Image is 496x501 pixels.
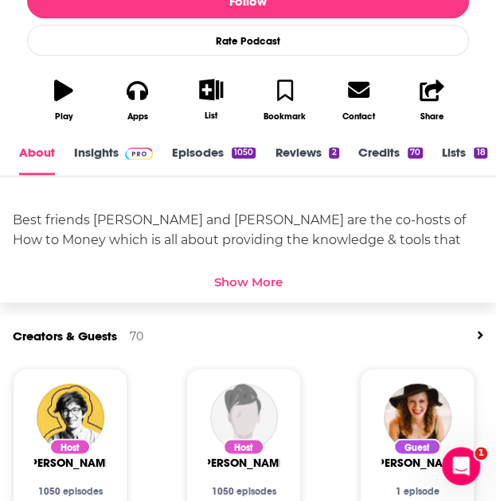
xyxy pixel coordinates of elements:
button: Play [27,68,101,131]
a: Creators & Guests [13,328,117,343]
span: 1 [475,447,487,460]
div: Rate Podcast [27,25,469,56]
iframe: Intercom live chat [442,447,480,485]
a: Jen Smith [373,455,463,469]
div: 1 episode [381,485,453,496]
span: [PERSON_NAME] [25,455,115,469]
img: Jen Smith [384,383,451,451]
div: Play [55,111,73,122]
a: View All [477,328,483,343]
div: 70 [130,328,143,343]
div: List [205,111,217,121]
div: Share [420,111,444,122]
a: Episodes1050 [172,145,256,175]
img: Podchaser Pro [125,147,153,160]
div: 18 [474,147,487,158]
a: About [19,145,55,175]
button: Bookmark [248,68,322,131]
button: Apps [101,68,175,131]
span: [PERSON_NAME] [199,455,289,469]
a: Credits70 [358,145,423,175]
div: 2 [329,147,338,158]
span: [PERSON_NAME] [373,455,463,469]
img: Joel Larsgaard [210,383,278,451]
a: Contact [322,68,396,131]
div: Host [49,438,91,455]
div: 1050 episodes [34,485,106,496]
a: Matt Altmix [25,455,115,469]
div: Guest [393,438,441,455]
button: Share [396,68,470,131]
button: List [174,68,248,130]
div: 1050 episodes [208,485,279,496]
a: Reviews2 [275,145,338,175]
a: Joel Larsgaard [199,455,289,469]
a: Lists18 [442,145,487,175]
a: InsightsPodchaser Pro [74,145,153,175]
div: Host [223,438,264,455]
img: Matt Altmix [37,383,104,451]
div: Bookmark [264,111,306,122]
div: Contact [342,111,374,122]
div: Best friends [PERSON_NAME] and [PERSON_NAME] are the co-hosts of How to Money which is all about ... [13,210,483,369]
div: 70 [408,147,423,158]
div: Apps [127,111,148,122]
div: 1050 [232,147,256,158]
